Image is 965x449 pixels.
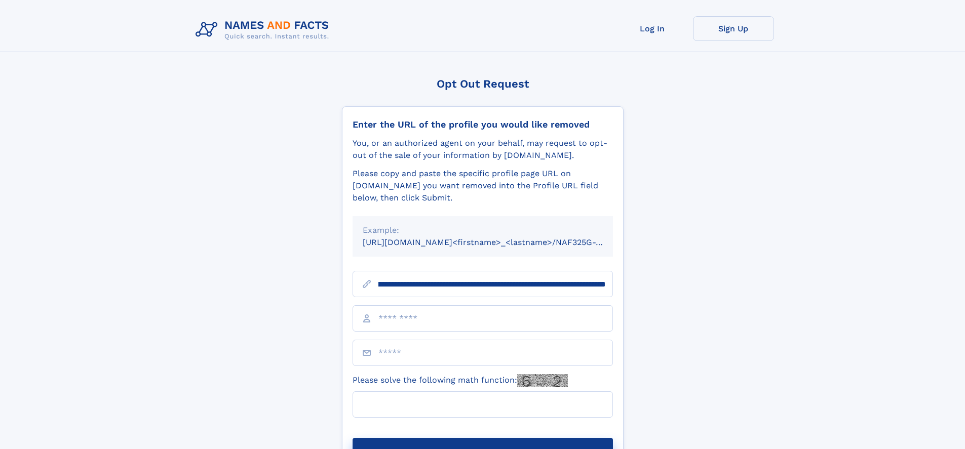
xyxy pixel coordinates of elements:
[353,137,613,161] div: You, or an authorized agent on your behalf, may request to opt-out of the sale of your informatio...
[612,16,693,41] a: Log In
[191,16,337,44] img: Logo Names and Facts
[353,168,613,204] div: Please copy and paste the specific profile page URL on [DOMAIN_NAME] you want removed into the Pr...
[363,224,603,236] div: Example:
[353,374,568,387] label: Please solve the following math function:
[363,237,632,247] small: [URL][DOMAIN_NAME]<firstname>_<lastname>/NAF325G-xxxxxxxx
[353,119,613,130] div: Enter the URL of the profile you would like removed
[342,77,624,90] div: Opt Out Request
[693,16,774,41] a: Sign Up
